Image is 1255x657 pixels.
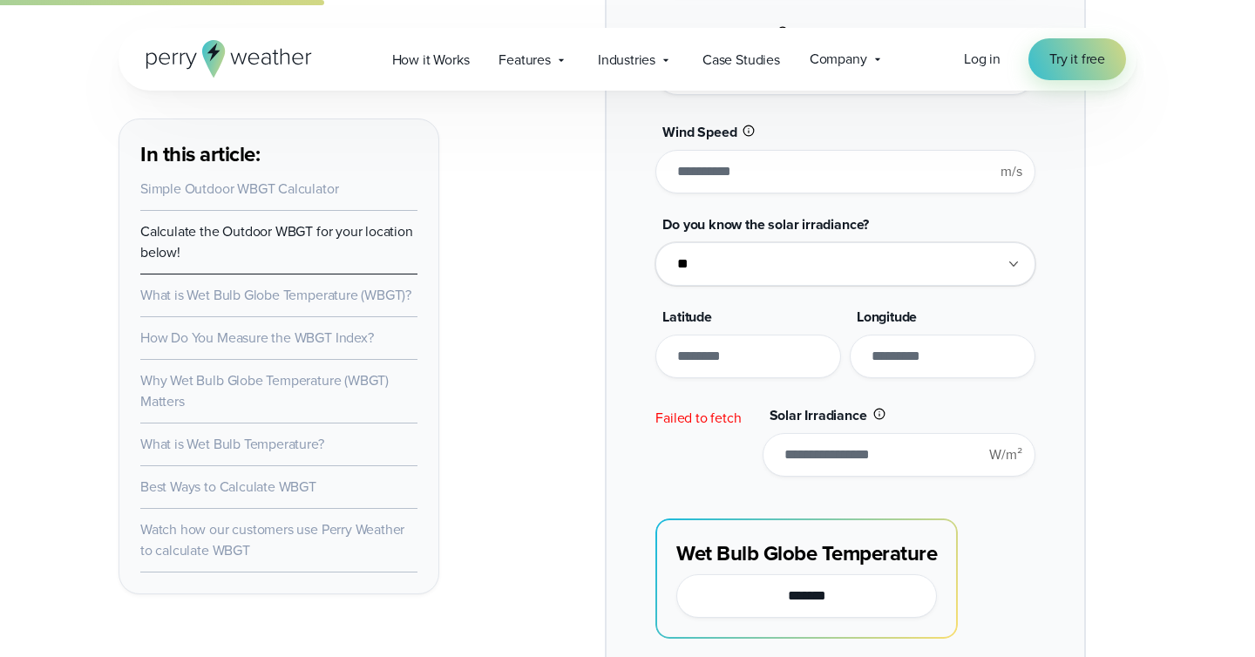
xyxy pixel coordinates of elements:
span: Latitude [662,307,712,327]
span: How it Works [392,50,470,71]
span: Solar Irradiance [770,405,867,425]
a: What is Wet Bulb Globe Temperature (WBGT)? [140,285,411,305]
span: Features [499,50,551,71]
a: Watch how our customers use Perry Weather to calculate WBGT [140,519,404,560]
a: Log in [964,49,1001,70]
a: Try it free [1028,38,1126,80]
span: Failed to fetch [655,408,741,428]
span: Case Studies [702,50,780,71]
a: What is Wet Bulb Temperature? [140,434,324,454]
span: Relative Humidity [662,24,770,44]
span: Company [810,49,867,70]
a: Best Ways to Calculate WBGT [140,477,316,497]
span: Log in [964,49,1001,69]
a: Case Studies [688,42,795,78]
span: Do you know the solar irradiance? [662,214,869,234]
h3: In this article: [140,140,417,168]
span: Wind Speed [662,122,736,142]
a: How Do You Measure the WBGT Index? [140,328,374,348]
a: Simple Outdoor WBGT Calculator [140,179,338,199]
span: Longitude [857,307,917,327]
span: Industries [598,50,655,71]
a: How it Works [377,42,485,78]
a: Calculate the Outdoor WBGT for your location below! [140,221,413,262]
a: Why Wet Bulb Globe Temperature (WBGT) Matters [140,370,389,411]
span: Try it free [1049,49,1105,70]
